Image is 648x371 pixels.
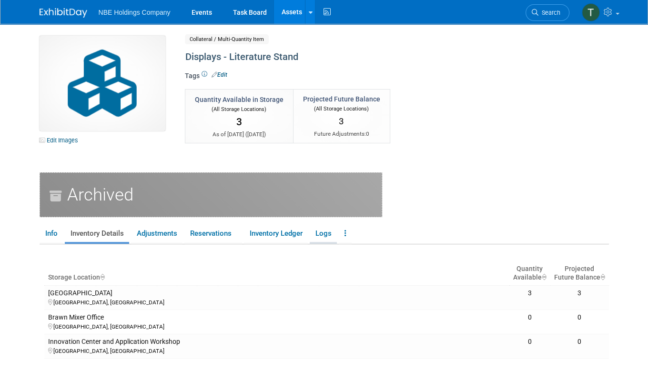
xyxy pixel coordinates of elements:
div: Quantity Available in Storage [195,95,283,104]
a: Edit [212,71,227,78]
div: (All Storage Locations) [195,104,283,113]
div: Projected Future Balance [303,94,380,104]
div: 3 [513,289,547,298]
a: Reservations [184,225,242,242]
div: Archived [40,172,382,217]
span: NBE Holdings Company [99,9,171,16]
div: 3 [554,289,605,298]
span: 0 [366,130,369,137]
div: (All Storage Locations) [303,104,380,113]
div: [GEOGRAPHIC_DATA], [GEOGRAPHIC_DATA] [48,298,506,306]
a: Search [526,4,569,21]
div: Future Adjustments: [303,130,380,138]
a: Inventory Details [65,225,129,242]
div: [GEOGRAPHIC_DATA], [GEOGRAPHIC_DATA] [48,322,506,331]
div: 0 [513,313,547,322]
span: 3 [339,116,344,127]
div: As of [DATE] ( ) [195,130,283,139]
img: ExhibitDay [40,8,87,18]
span: [DATE] [247,131,264,138]
div: 0 [513,338,547,346]
a: Logs [310,225,337,242]
div: 0 [554,313,605,322]
a: Edit Images [40,134,82,146]
div: 0 [554,338,605,346]
img: Tim Wiersma [582,3,600,21]
a: Inventory Ledger [244,225,308,242]
img: Collateral-Icon-2.png [40,36,165,131]
div: Tags [185,71,560,87]
th: Storage Location : activate to sort column ascending [44,261,509,286]
div: Innovation Center and Application Workshop [48,338,506,346]
span: 3 [236,116,242,128]
div: Displays - Literature Stand [182,49,560,66]
th: Projected Future Balance : activate to sort column ascending [550,261,609,286]
span: Search [538,9,560,16]
div: [GEOGRAPHIC_DATA] [48,289,506,298]
div: [GEOGRAPHIC_DATA], [GEOGRAPHIC_DATA] [48,346,506,355]
span: Collateral / Multi-Quantity Item [185,34,269,44]
a: Adjustments [131,225,182,242]
div: Brawn Mixer Office [48,313,506,322]
th: Quantity Available : activate to sort column ascending [509,261,550,286]
a: Info [40,225,63,242]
